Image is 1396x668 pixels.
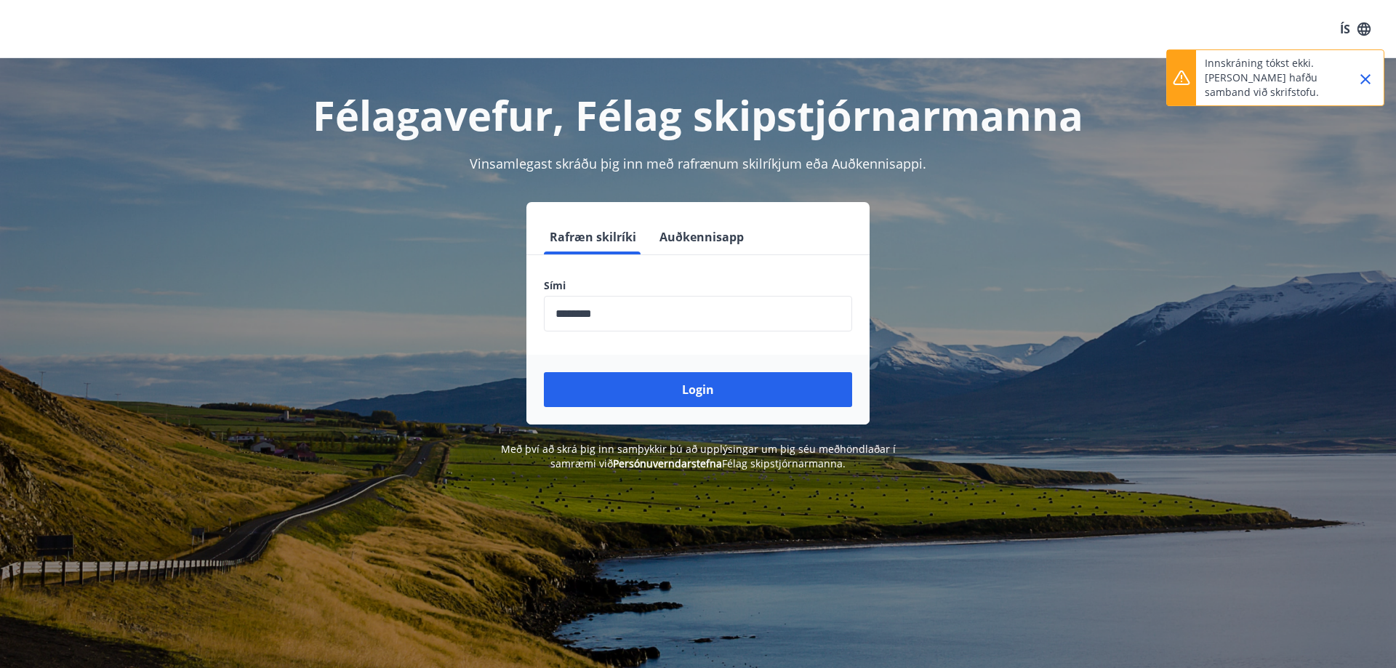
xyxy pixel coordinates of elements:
[1332,16,1379,42] button: ÍS
[192,87,1204,142] h1: Félagavefur, Félag skipstjórnarmanna
[544,372,852,407] button: Login
[501,442,896,470] span: Með því að skrá þig inn samþykkir þú að upplýsingar um þig séu meðhöndlaðar í samræmi við Félag s...
[654,220,750,254] button: Auðkennisapp
[544,220,642,254] button: Rafræn skilríki
[1205,56,1333,100] p: Innskráning tókst ekki. [PERSON_NAME] hafðu samband við skrifstofu.
[613,456,722,470] a: Persónuverndarstefna
[544,278,852,293] label: Sími
[1353,67,1378,92] button: Close
[470,155,926,172] span: Vinsamlegast skráðu þig inn með rafrænum skilríkjum eða Auðkennisappi.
